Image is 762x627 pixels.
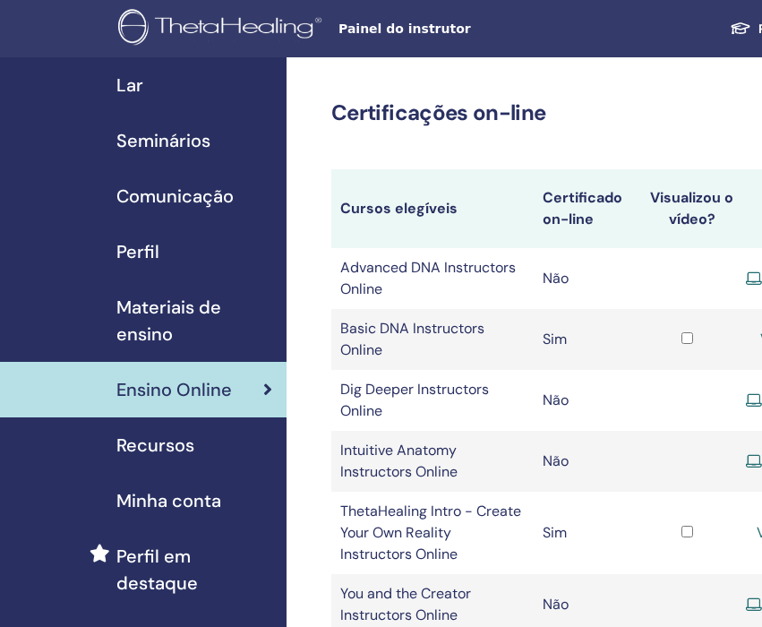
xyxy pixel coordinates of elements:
th: Cursos elegíveis [331,169,534,248]
span: Perfil em destaque [116,543,272,597]
span: Comunicação [116,183,234,210]
td: Advanced DNA Instructors Online [331,248,534,309]
td: Não [534,431,638,492]
span: Ensino Online [116,376,232,403]
td: Sim [534,309,638,370]
span: Seminários [116,127,210,154]
span: Perfil [116,238,159,265]
td: Não [534,370,638,431]
span: Materiais de ensino [116,294,272,348]
td: Basic DNA Instructors Online [331,309,534,370]
td: Intuitive Anatomy Instructors Online [331,431,534,492]
th: Visualizou o vídeo? [638,169,737,248]
span: Painel do instrutor [338,20,607,39]
img: logo.png [118,9,328,49]
span: Minha conta [116,487,221,514]
span: Recursos [116,432,194,459]
td: Dig Deeper Instructors Online [331,370,534,431]
td: Sim [534,492,638,574]
td: Não [534,248,638,309]
img: graduation-cap-white.svg [730,21,751,36]
span: Lar [116,72,143,99]
th: Certificado on-line [534,169,638,248]
td: ThetaHealing Intro - Create Your Own Reality Instructors Online [331,492,534,574]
